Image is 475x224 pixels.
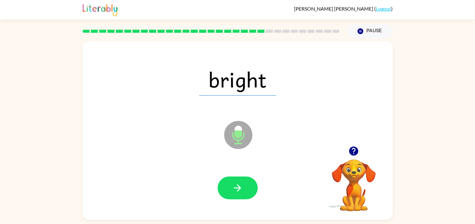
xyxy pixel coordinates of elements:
video: Your browser must support playing .mp4 files to use Literably. Please try using another browser. [323,150,385,212]
a: Logout [376,6,391,12]
span: bright [199,63,276,96]
button: Pause [347,24,393,38]
span: [PERSON_NAME] [PERSON_NAME] [294,6,374,12]
div: ( ) [294,6,393,12]
img: Literably [83,2,117,16]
